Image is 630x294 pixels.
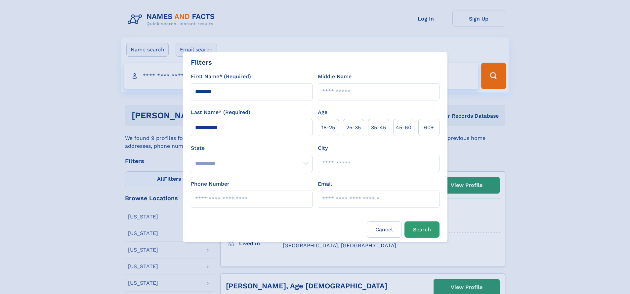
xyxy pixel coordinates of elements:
label: State [191,144,313,152]
span: 35‑45 [371,124,386,132]
label: First Name* (Required) [191,73,251,81]
label: Phone Number [191,180,230,188]
button: Search [404,221,440,238]
label: Email [318,180,332,188]
label: Last Name* (Required) [191,108,250,116]
label: Cancel [367,221,402,238]
span: 60+ [424,124,434,132]
span: 45‑60 [396,124,411,132]
label: Age [318,108,327,116]
label: City [318,144,328,152]
div: Filters [191,57,212,67]
label: Middle Name [318,73,352,81]
span: 18‑25 [321,124,335,132]
span: 25‑35 [346,124,361,132]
